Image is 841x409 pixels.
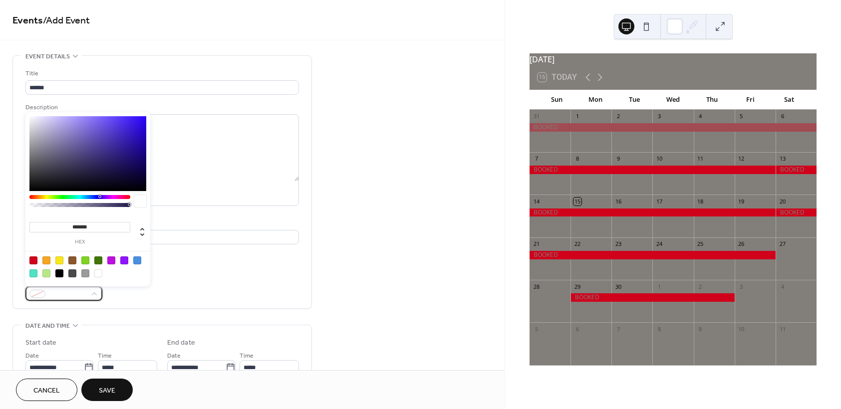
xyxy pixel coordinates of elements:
div: 8 [573,155,581,163]
div: 25 [697,240,704,248]
div: #D0021B [29,256,37,264]
div: #50E3C2 [29,269,37,277]
div: 19 [738,198,745,205]
div: Start date [25,338,56,348]
div: #9B9B9B [81,269,89,277]
div: 5 [533,325,540,333]
div: BOOKED [530,251,776,259]
div: 31 [533,113,540,120]
div: #417505 [94,256,102,264]
div: 1 [573,113,581,120]
div: 28 [533,283,540,290]
div: #4A90E2 [133,256,141,264]
div: 17 [655,198,663,205]
div: Sat [770,90,809,110]
div: 23 [614,240,622,248]
div: #000000 [55,269,63,277]
div: 5 [738,113,745,120]
span: Time [240,351,254,361]
div: 6 [573,325,581,333]
span: Date and time [25,321,70,331]
span: Event details [25,51,70,62]
span: Date [25,351,39,361]
div: [DATE] [530,53,817,65]
div: 26 [738,240,745,248]
span: Time [98,351,112,361]
div: 18 [697,198,704,205]
div: 4 [697,113,704,120]
div: 16 [614,198,622,205]
label: hex [29,239,130,245]
div: 11 [779,325,786,333]
div: 15 [573,198,581,205]
div: Location [25,218,297,228]
div: 27 [779,240,786,248]
div: Description [25,102,297,113]
div: 29 [573,283,581,290]
span: Save [99,386,115,396]
div: BOOKED [570,293,735,302]
div: 12 [738,155,745,163]
div: 30 [614,283,622,290]
div: BOOKED [530,166,776,174]
div: #B8E986 [42,269,50,277]
div: 8 [655,325,663,333]
div: BOOKED [776,166,817,174]
div: 21 [533,240,540,248]
div: 24 [655,240,663,248]
div: Thu [692,90,731,110]
div: 1 [655,283,663,290]
div: 4 [779,283,786,290]
div: BOOKED [530,208,776,217]
div: 7 [614,325,622,333]
div: Title [25,68,297,79]
div: End date [167,338,195,348]
div: 22 [573,240,581,248]
div: 2 [614,113,622,120]
div: 3 [655,113,663,120]
div: #F5A623 [42,256,50,264]
div: 10 [655,155,663,163]
div: #BD10E0 [107,256,115,264]
span: Cancel [33,386,60,396]
div: 11 [697,155,704,163]
div: 10 [738,325,745,333]
div: 2 [697,283,704,290]
div: Tue [615,90,654,110]
div: 3 [738,283,745,290]
div: #9013FE [120,256,128,264]
div: 20 [779,198,786,205]
span: / Add Event [43,11,90,30]
div: #FFFFFF [94,269,102,277]
button: Cancel [16,379,77,401]
div: 13 [779,155,786,163]
div: #8B572A [68,256,76,264]
span: Date [167,351,181,361]
div: Mon [576,90,615,110]
div: #4A4A4A [68,269,76,277]
a: Events [12,11,43,30]
div: #F8E71C [55,256,63,264]
div: 9 [697,325,704,333]
div: Fri [731,90,770,110]
button: Save [81,379,133,401]
div: 6 [779,113,786,120]
div: 9 [614,155,622,163]
div: Wed [654,90,693,110]
div: 14 [533,198,540,205]
div: #7ED321 [81,256,89,264]
div: BOOKED [530,123,817,132]
div: Sun [538,90,576,110]
div: 7 [533,155,540,163]
div: BOOKED [776,208,817,217]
